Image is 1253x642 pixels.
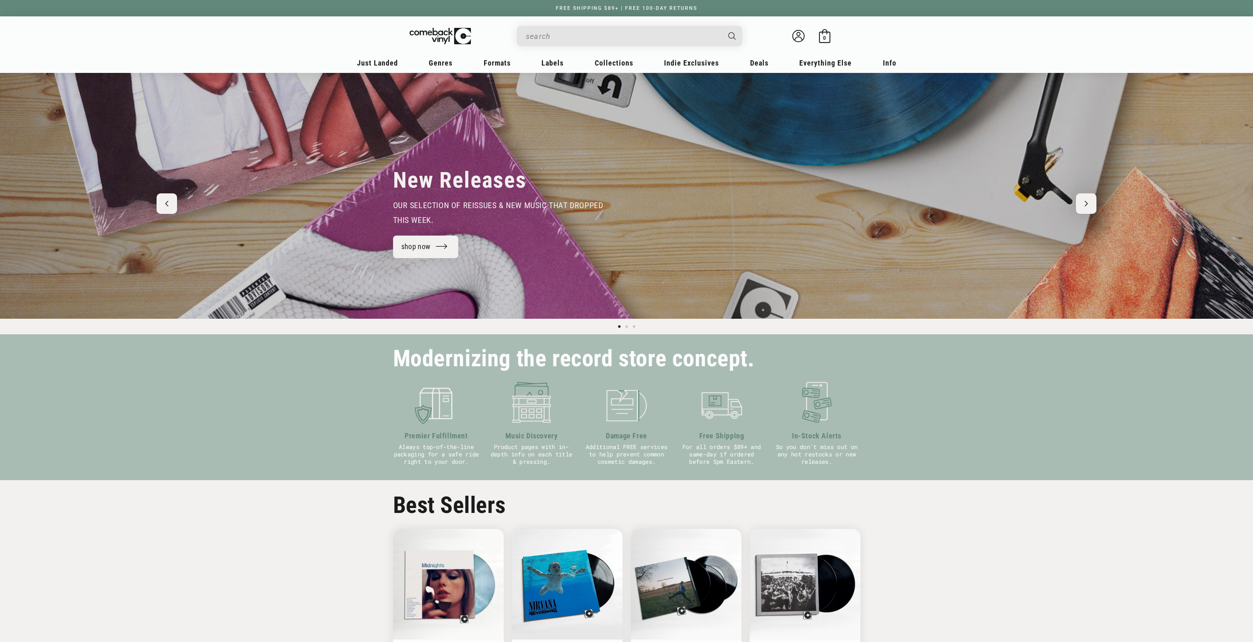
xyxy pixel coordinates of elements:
[393,167,527,194] h2: New Releases
[750,59,769,67] span: Deals
[157,193,177,214] button: Previous slide
[595,59,633,67] span: Collections
[488,443,575,465] p: Product pages with in-depth info on each title & pressing.
[393,349,755,368] h2: Modernizing the record store concept.
[429,59,453,67] span: Genres
[799,59,852,67] span: Everything Else
[393,236,459,258] a: shop now
[393,430,480,441] h3: Premier Fulfillment
[721,26,743,46] button: Search
[883,59,896,67] span: Info
[773,430,860,441] h3: In-Stock Alerts
[583,430,670,441] h3: Damage Free
[484,59,511,67] span: Formats
[616,323,623,330] button: Load slide 1 of 3
[823,35,826,41] span: 0
[664,59,719,67] span: Indie Exclusives
[623,323,630,330] button: Load slide 2 of 3
[393,492,860,519] h2: Best Sellers
[526,28,720,45] input: search
[678,430,765,441] h3: Free Shipping
[678,443,765,465] p: For all orders $89+ and same-day if ordered before 5pm Eastern.
[541,59,564,67] span: Labels
[630,323,638,330] button: Load slide 3 of 3
[548,5,705,11] a: FREE SHIPPING $89+ | FREE 100-DAY RETURNS
[393,200,603,225] span: our selection of reissues & new music that dropped this week.
[357,59,398,67] span: Just Landed
[488,430,575,441] h3: Music Discovery
[1076,193,1096,214] button: Next slide
[773,443,860,465] p: So you don't miss out on any hot restocks or new releases.
[583,443,670,465] p: Additional FREE services to help prevent common cosmetic damages.
[393,443,480,465] p: Always top-of-the-line packaging for a safe ride right to your door.
[517,26,742,46] div: Search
